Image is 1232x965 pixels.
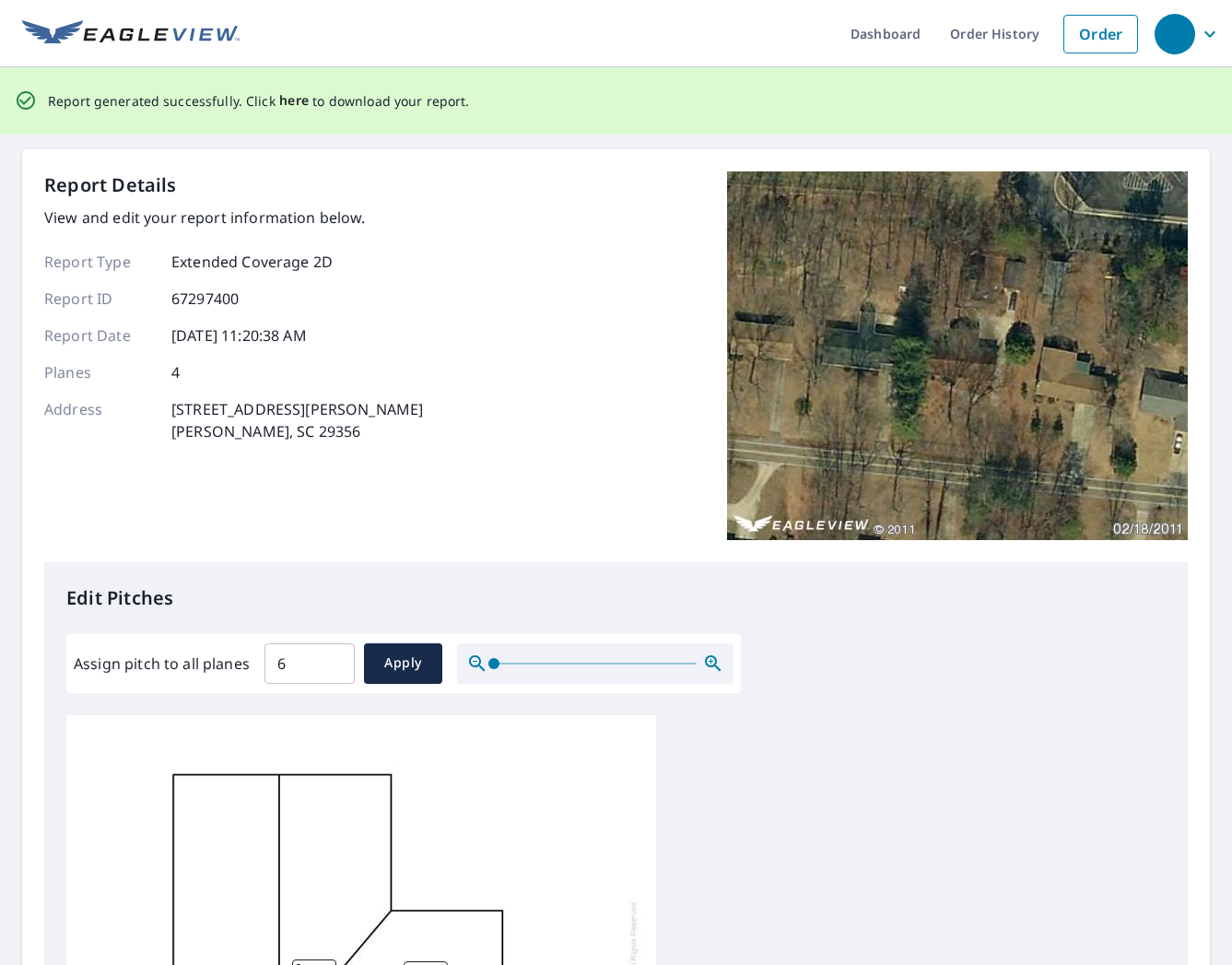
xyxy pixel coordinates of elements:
img: Top image [727,171,1188,540]
img: EV Logo [22,20,240,48]
p: 67297400 [171,288,239,310]
p: Report generated successfully. Click to download your report. [48,89,470,112]
p: Report Date [44,324,155,347]
p: Planes [44,361,155,383]
button: here [279,89,310,112]
p: Address [44,398,155,442]
label: Assign pitch to all planes [74,653,250,675]
a: Order [1063,15,1138,53]
p: Edit Pitches [66,584,1166,612]
p: Report Details [44,171,177,199]
p: 4 [171,361,180,383]
p: [DATE] 11:20:38 AM [171,324,307,347]
p: Extended Coverage 2D [171,251,333,273]
p: [STREET_ADDRESS][PERSON_NAME] [PERSON_NAME], SC 29356 [171,398,423,442]
button: Apply [364,643,442,684]
span: Apply [379,652,428,675]
p: Report ID [44,288,155,310]
p: View and edit your report information below. [44,206,423,229]
input: 00.0 [264,638,355,689]
p: Report Type [44,251,155,273]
